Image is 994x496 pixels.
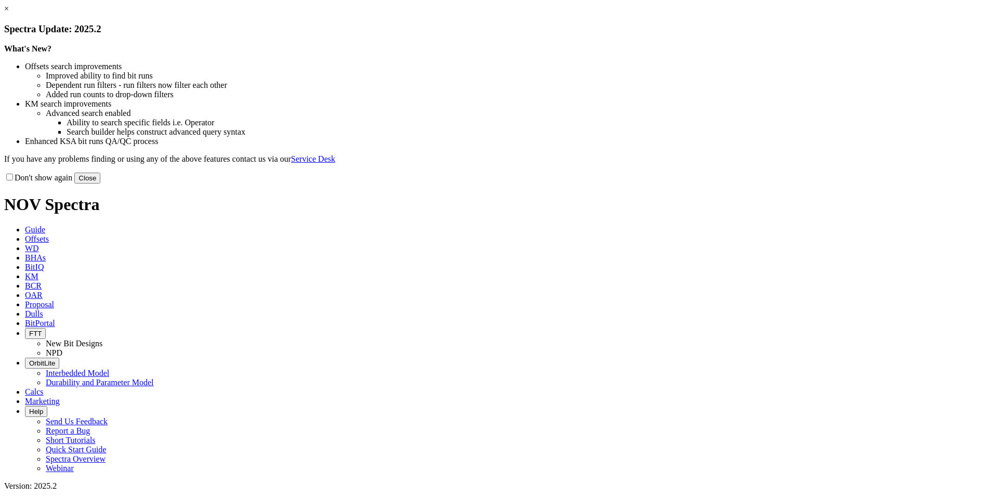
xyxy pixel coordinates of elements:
li: Search builder helps construct advanced query syntax [67,127,990,137]
a: Interbedded Model [46,369,109,377]
span: OAR [25,291,43,299]
span: KM [25,272,38,281]
span: Proposal [25,300,54,309]
a: × [4,4,9,13]
li: Enhanced KSA bit runs QA/QC process [25,137,990,146]
div: Version: 2025.2 [4,481,990,491]
a: NPD [46,348,62,357]
a: Webinar [46,464,74,473]
a: Short Tutorials [46,436,96,445]
span: BCR [25,281,42,290]
span: Offsets [25,234,49,243]
span: BitIQ [25,263,44,271]
h3: Spectra Update: 2025.2 [4,23,990,35]
p: If you have any problems finding or using any of the above features contact us via our [4,154,990,164]
a: Durability and Parameter Model [46,378,154,387]
span: Guide [25,225,45,234]
li: Added run counts to drop-down filters [46,90,990,99]
label: Don't show again [4,173,72,182]
span: Calcs [25,387,44,396]
li: Ability to search specific fields i.e. Operator [67,118,990,127]
li: Dependent run filters - run filters now filter each other [46,81,990,90]
span: FTT [29,330,42,337]
a: Service Desk [291,154,335,163]
li: Offsets search improvements [25,62,990,71]
a: New Bit Designs [46,339,102,348]
li: KM search improvements [25,99,990,109]
strong: What's New? [4,44,51,53]
li: Improved ability to find bit runs [46,71,990,81]
span: OrbitLite [29,359,55,367]
a: Send Us Feedback [46,417,108,426]
span: Dulls [25,309,43,318]
span: BHAs [25,253,46,262]
span: WD [25,244,39,253]
a: Spectra Overview [46,454,106,463]
input: Don't show again [6,174,13,180]
a: Report a Bug [46,426,90,435]
span: BitPortal [25,319,55,328]
li: Advanced search enabled [46,109,990,118]
span: Help [29,408,43,415]
a: Quick Start Guide [46,445,106,454]
button: Close [74,173,100,184]
span: Marketing [25,397,60,406]
h1: NOV Spectra [4,195,990,214]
